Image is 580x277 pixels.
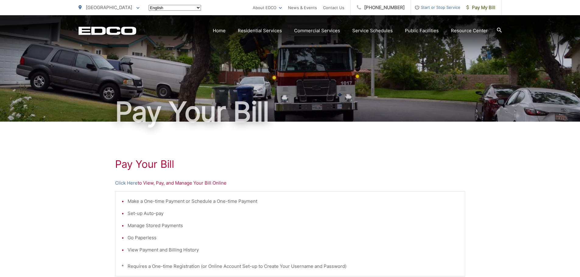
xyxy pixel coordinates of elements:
[149,5,201,11] select: Select a language
[466,4,495,11] span: Pay My Bill
[128,234,459,241] li: Go Paperless
[238,27,282,34] a: Residential Services
[86,5,132,10] span: [GEOGRAPHIC_DATA]
[213,27,226,34] a: Home
[115,158,465,170] h1: Pay Your Bill
[323,4,344,11] a: Contact Us
[294,27,340,34] a: Commercial Services
[79,97,502,127] h1: Pay Your Bill
[253,4,282,11] a: About EDCO
[115,179,465,187] p: to View, Pay, and Manage Your Bill Online
[451,27,488,34] a: Resource Center
[79,26,136,35] a: EDCD logo. Return to the homepage.
[128,246,459,254] li: View Payment and Billing History
[352,27,393,34] a: Service Schedules
[405,27,439,34] a: Public Facilities
[128,198,459,205] li: Make a One-time Payment or Schedule a One-time Payment
[128,210,459,217] li: Set-up Auto-pay
[121,263,459,270] p: * Requires a One-time Registration (or Online Account Set-up to Create Your Username and Password)
[128,222,459,229] li: Manage Stored Payments
[115,179,138,187] a: Click Here
[288,4,317,11] a: News & Events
